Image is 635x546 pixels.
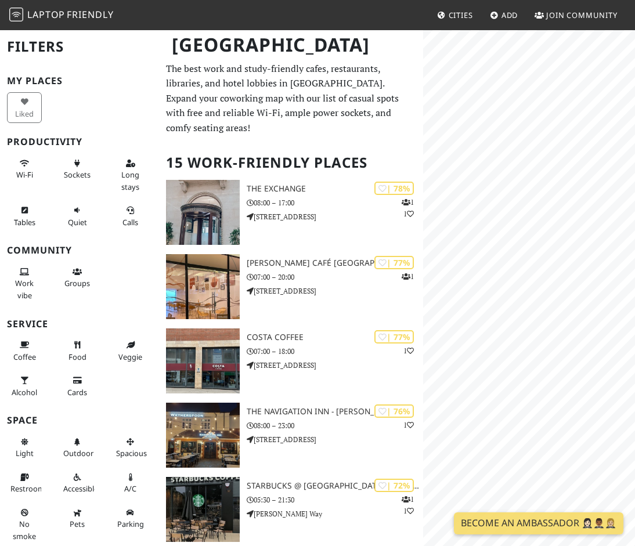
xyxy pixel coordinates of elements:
span: Group tables [64,278,90,288]
p: [STREET_ADDRESS] [247,360,423,371]
button: Light [7,432,42,463]
span: Air conditioned [124,483,136,494]
a: Costa Coffee | 77% 1 Costa Coffee 07:00 – 18:00 [STREET_ADDRESS] [159,328,424,393]
span: Cities [449,10,473,20]
div: | 72% [374,479,414,492]
span: Quiet [68,217,87,227]
button: Groups [60,262,95,293]
p: 1 [403,420,414,431]
button: Wi-Fi [7,154,42,185]
p: 1 1 [402,494,414,516]
button: Alcohol [7,371,42,402]
span: Add [501,10,518,20]
button: No smoke [7,503,42,545]
span: Credit cards [67,387,87,397]
button: A/C [113,468,147,498]
span: Veggie [118,352,142,362]
span: Stable Wi-Fi [16,169,33,180]
a: LaptopFriendly LaptopFriendly [9,5,114,26]
a: Add [485,5,523,26]
span: Power sockets [64,169,91,180]
p: 1 [403,345,414,356]
h3: Service [7,319,152,330]
h3: Costa Coffee [247,332,423,342]
p: 07:00 – 20:00 [247,272,423,283]
p: [PERSON_NAME] Way [247,508,423,519]
button: Long stays [113,154,147,196]
button: Food [60,335,95,366]
span: Work-friendly tables [14,217,35,227]
p: 1 [402,271,414,282]
button: Work vibe [7,262,42,305]
span: Smoke free [13,519,36,541]
span: Restroom [10,483,45,494]
h1: [GEOGRAPHIC_DATA] [163,29,421,61]
span: Food [68,352,86,362]
p: 1 1 [402,197,414,219]
div: | 77% [374,256,414,269]
p: [STREET_ADDRESS] [247,434,423,445]
h3: Community [7,245,152,256]
img: LaptopFriendly [9,8,23,21]
img: The Exchange [166,180,240,245]
img: The Navigation Inn - JD Wetherspoon [166,403,240,468]
span: Coffee [13,352,36,362]
h3: The Exchange [247,184,423,194]
button: Veggie [113,335,147,366]
h2: 15 Work-Friendly Places [166,145,417,180]
h3: Productivity [7,136,152,147]
span: Natural light [16,448,34,458]
p: 08:00 – 23:00 [247,420,423,431]
a: Become an Ambassador 🤵🏻‍♀️🤵🏾‍♂️🤵🏼‍♀️ [454,512,623,534]
h3: Space [7,415,152,426]
span: Accessible [63,483,98,494]
button: Coffee [7,335,42,366]
p: The best work and study-friendly cafes, restaurants, libraries, and hotel lobbies in [GEOGRAPHIC_... [166,62,417,136]
p: [STREET_ADDRESS] [247,211,423,222]
button: Spacious [113,432,147,463]
button: Parking [113,503,147,534]
button: Cards [60,371,95,402]
a: The Navigation Inn - JD Wetherspoon | 76% 1 The Navigation Inn - [PERSON_NAME] 08:00 – 23:00 [STR... [159,403,424,468]
span: Outdoor area [63,448,93,458]
div: | 78% [374,182,414,195]
a: Join Community [530,5,622,26]
h3: My Places [7,75,152,86]
button: Accessible [60,468,95,498]
p: 08:00 – 17:00 [247,197,423,208]
span: Long stays [121,169,139,191]
a: Cities [432,5,478,26]
span: Join Community [546,10,618,20]
span: Alcohol [12,387,37,397]
button: Pets [60,503,95,534]
span: Spacious [116,448,147,458]
span: Video/audio calls [122,217,138,227]
img: Starbucks @ Sir Herbert Austin Way [166,477,240,542]
a: Elio Café Birmingham | 77% 1 [PERSON_NAME] Café [GEOGRAPHIC_DATA] 07:00 – 20:00 [STREET_ADDRESS] [159,254,424,319]
div: | 76% [374,404,414,418]
button: Tables [7,201,42,232]
button: Calls [113,201,147,232]
p: 07:00 – 18:00 [247,346,423,357]
img: Elio Café Birmingham [166,254,240,319]
button: Outdoor [60,432,95,463]
span: Friendly [67,8,113,21]
h3: [PERSON_NAME] Café [GEOGRAPHIC_DATA] [247,258,423,268]
button: Sockets [60,154,95,185]
h2: Filters [7,29,152,64]
span: Pet friendly [70,519,85,529]
a: Starbucks @ Sir Herbert Austin Way | 72% 11 Starbucks @ [GEOGRAPHIC_DATA][PERSON_NAME] 05:30 – 21... [159,477,424,542]
h3: Starbucks @ [GEOGRAPHIC_DATA][PERSON_NAME] [247,481,423,491]
button: Quiet [60,201,95,232]
span: People working [15,278,34,300]
a: The Exchange | 78% 11 The Exchange 08:00 – 17:00 [STREET_ADDRESS] [159,180,424,245]
img: Costa Coffee [166,328,240,393]
span: Laptop [27,8,65,21]
p: [STREET_ADDRESS] [247,285,423,296]
p: 05:30 – 21:30 [247,494,423,505]
button: Restroom [7,468,42,498]
div: | 77% [374,330,414,343]
span: Parking [117,519,144,529]
h3: The Navigation Inn - [PERSON_NAME] [247,407,423,417]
